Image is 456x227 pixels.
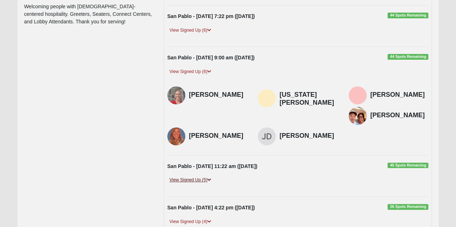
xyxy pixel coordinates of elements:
[370,112,429,119] h4: [PERSON_NAME]
[258,127,276,145] img: Jordan DePrattet
[167,163,257,169] strong: San Pablo - [DATE] 11:22 am ([DATE])
[167,27,213,34] a: View Signed Up (6)
[388,54,428,60] span: 44 Spots Remaining
[388,163,428,168] span: 45 Spots Remaining
[167,86,185,104] img: Natasha Knight
[167,205,255,210] strong: San Pablo - [DATE] 4:22 pm ([DATE])
[167,55,254,60] strong: San Pablo - [DATE] 9:00 am ([DATE])
[167,68,213,76] a: View Signed Up (6)
[279,132,338,140] h4: [PERSON_NAME]
[258,89,276,107] img: Virginia Gifford
[189,132,247,140] h4: [PERSON_NAME]
[167,176,213,184] a: View Signed Up (5)
[279,91,338,106] h4: [US_STATE][PERSON_NAME]
[370,91,429,99] h4: [PERSON_NAME]
[388,13,428,18] span: 44 Spots Remaining
[388,204,428,210] span: 26 Spots Remaining
[167,218,213,226] a: View Signed Up (4)
[167,127,185,145] img: Suzanne Alunni
[189,91,247,99] h4: [PERSON_NAME]
[349,86,367,104] img: Amanda Neumann
[349,107,367,125] img: Amy Rounds
[167,13,255,19] strong: San Pablo - [DATE] 7:22 pm ([DATE])
[24,3,153,26] p: Welcoming people with [DEMOGRAPHIC_DATA]-centered hospitality. Greeters, Seaters, Connect Centers...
